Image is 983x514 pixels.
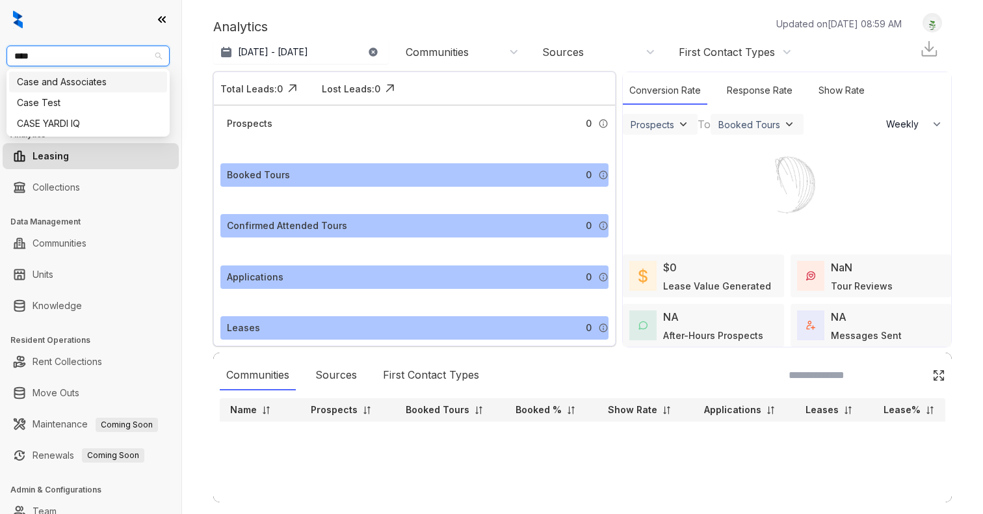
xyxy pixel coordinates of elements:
[638,321,648,331] img: AfterHoursConversations
[586,321,592,335] span: 0
[213,40,389,64] button: [DATE] - [DATE]
[704,403,761,416] p: Applications
[3,143,179,169] li: Leasing
[878,113,951,136] button: Weekly
[598,272,609,282] img: Info
[542,45,584,59] div: Sources
[566,405,576,415] img: sorting
[608,403,657,416] p: Show Rate
[843,405,853,415] img: sorting
[17,96,159,110] div: Case Test
[598,118,609,129] img: Info
[380,79,400,98] img: Click Icon
[586,168,592,182] span: 0
[33,380,79,406] a: Move Outs
[309,360,363,390] div: Sources
[884,403,921,416] p: Lease%
[663,260,677,275] div: $0
[831,260,852,275] div: NaN
[3,349,179,375] li: Rent Collections
[806,271,815,280] img: TourReviews
[322,82,380,96] div: Lost Leads: 0
[406,45,469,59] div: Communities
[3,442,179,468] li: Renewals
[33,174,80,200] a: Collections
[905,370,916,381] img: SearchIcon
[82,448,144,463] span: Coming Soon
[663,279,771,293] div: Lease Value Generated
[96,418,158,432] span: Coming Soon
[776,17,902,31] p: Updated on [DATE] 08:59 AM
[806,403,839,416] p: Leases
[3,411,179,437] li: Maintenance
[213,17,268,36] p: Analytics
[886,118,926,131] span: Weekly
[831,279,893,293] div: Tour Reviews
[932,369,945,382] img: Click Icon
[631,119,674,130] div: Prospects
[17,116,159,131] div: CASE YARDI IQ
[33,293,82,319] a: Knowledge
[766,405,776,415] img: sorting
[679,45,775,59] div: First Contact Types
[283,79,302,98] img: Click Icon
[406,403,469,416] p: Booked Tours
[230,403,257,416] p: Name
[812,77,871,105] div: Show Rate
[3,293,179,319] li: Knowledge
[3,87,179,113] li: Leads
[718,119,780,130] div: Booked Tours
[586,219,592,233] span: 0
[227,168,290,182] div: Booked Tours
[720,77,799,105] div: Response Rate
[227,219,347,233] div: Confirmed Attended Tours
[919,39,939,59] img: Download
[623,77,707,105] div: Conversion Rate
[663,309,679,325] div: NA
[923,16,941,30] img: UserAvatar
[13,10,23,29] img: logo
[33,349,102,375] a: Rent Collections
[806,321,815,330] img: TotalFum
[3,380,179,406] li: Move Outs
[662,405,672,415] img: sorting
[925,405,935,415] img: sorting
[638,268,648,284] img: LeaseValue
[3,174,179,200] li: Collections
[33,230,86,256] a: Communities
[3,262,179,288] li: Units
[9,92,167,113] div: Case Test
[586,116,592,131] span: 0
[10,216,181,228] h3: Data Management
[227,321,260,335] div: Leases
[598,221,609,231] img: Info
[831,329,902,342] div: Messages Sent
[17,75,159,89] div: Case and Associates
[33,143,69,169] a: Leasing
[598,170,609,180] img: Info
[3,230,179,256] li: Communities
[10,484,181,496] h3: Admin & Configurations
[376,360,486,390] div: First Contact Types
[261,405,271,415] img: sorting
[311,403,358,416] p: Prospects
[663,329,763,342] div: After-Hours Prospects
[598,323,609,333] img: Info
[831,309,846,325] div: NA
[10,334,181,346] h3: Resident Operations
[220,360,296,390] div: Communities
[586,270,592,284] span: 0
[739,136,836,234] img: Loader
[227,116,272,131] div: Prospects
[783,118,796,131] img: ViewFilterArrow
[9,113,167,134] div: CASE YARDI IQ
[33,262,53,288] a: Units
[474,405,484,415] img: sorting
[9,72,167,92] div: Case and Associates
[677,118,690,131] img: ViewFilterArrow
[362,405,372,415] img: sorting
[698,116,711,132] div: To
[227,270,283,284] div: Applications
[516,403,562,416] p: Booked %
[238,46,308,59] p: [DATE] - [DATE]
